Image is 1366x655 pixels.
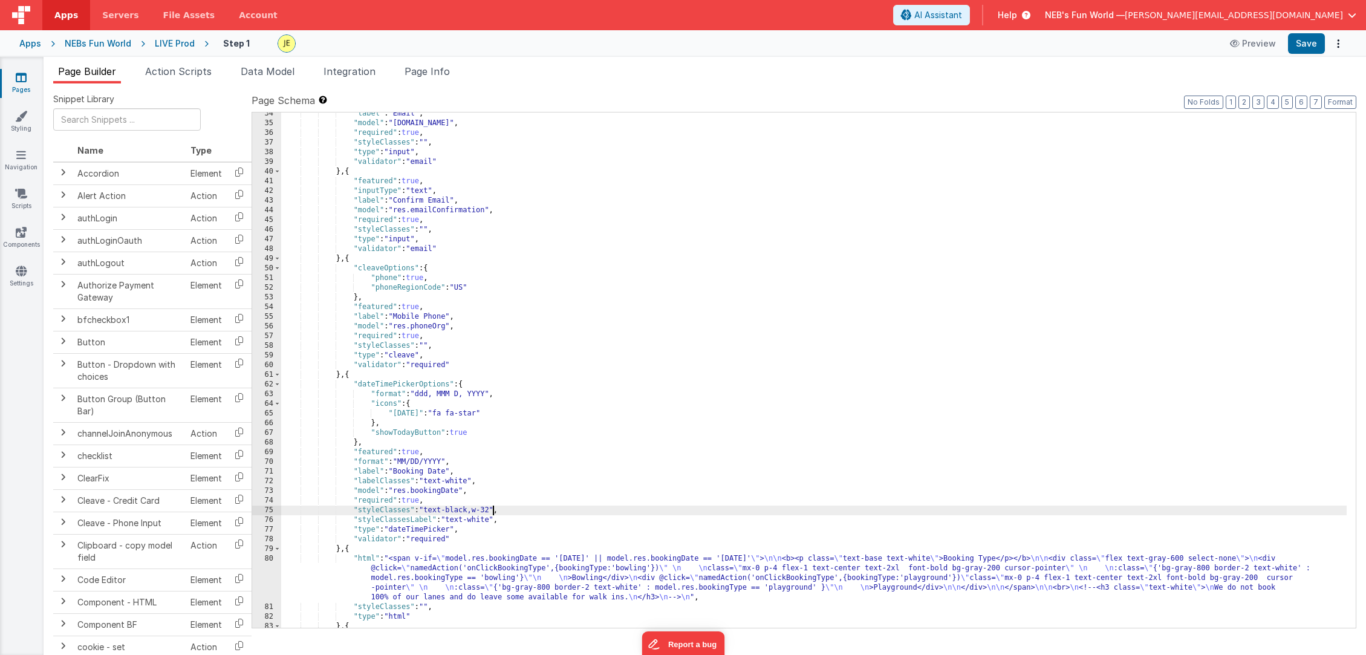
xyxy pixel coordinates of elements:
div: 73 [252,486,281,496]
td: Code Editor [73,569,186,591]
button: Save [1288,33,1325,54]
div: 70 [252,457,281,467]
td: Element [186,162,227,185]
td: Action [186,422,227,445]
div: 40 [252,167,281,177]
td: Authorize Payment Gateway [73,274,186,308]
div: 63 [252,389,281,399]
td: Element [186,489,227,512]
span: Page Schema [252,93,315,108]
div: 59 [252,351,281,360]
button: 4 [1267,96,1279,109]
div: 72 [252,477,281,486]
span: Type [190,145,212,155]
div: 80 [252,554,281,602]
button: No Folds [1184,96,1223,109]
td: Action [186,207,227,229]
span: Action Scripts [145,65,212,77]
button: Format [1324,96,1356,109]
td: Element [186,591,227,613]
button: AI Assistant [893,5,970,25]
span: [PERSON_NAME][EMAIL_ADDRESS][DOMAIN_NAME] [1125,9,1343,21]
div: 35 [252,119,281,128]
button: Preview [1223,34,1283,53]
td: checklist [73,445,186,467]
h4: Step 1 [223,39,250,48]
td: Action [186,252,227,274]
div: 82 [252,612,281,622]
div: 54 [252,302,281,312]
div: 61 [252,370,281,380]
button: 1 [1226,96,1236,109]
div: 34 [252,109,281,119]
td: Component BF [73,613,186,636]
div: 67 [252,428,281,438]
td: Element [186,388,227,422]
td: Action [186,229,227,252]
div: LIVE Prod [155,37,195,50]
td: Element [186,353,227,388]
div: 51 [252,273,281,283]
div: 58 [252,341,281,351]
div: 37 [252,138,281,148]
div: 83 [252,622,281,631]
div: 47 [252,235,281,244]
td: channelJoinAnonymous [73,422,186,445]
td: Element [186,569,227,591]
span: Apps [54,9,78,21]
button: 2 [1238,96,1250,109]
td: authLogout [73,252,186,274]
div: 39 [252,157,281,167]
td: Component - HTML [73,591,186,613]
td: Button - Dropdown with choices [73,353,186,388]
div: 38 [252,148,281,157]
div: 66 [252,419,281,428]
div: 76 [252,515,281,525]
td: Element [186,467,227,489]
div: 78 [252,535,281,544]
div: 50 [252,264,281,273]
div: 69 [252,448,281,457]
span: Servers [102,9,138,21]
div: 42 [252,186,281,196]
div: 55 [252,312,281,322]
td: Element [186,308,227,331]
td: Element [186,613,227,636]
div: 64 [252,399,281,409]
td: Element [186,445,227,467]
td: Button Group (Button Bar) [73,388,186,422]
span: File Assets [163,9,215,21]
div: 43 [252,196,281,206]
div: 68 [252,438,281,448]
td: authLoginOauth [73,229,186,252]
button: 7 [1310,96,1322,109]
td: Element [186,274,227,308]
button: Options [1330,35,1347,52]
div: 56 [252,322,281,331]
div: 60 [252,360,281,370]
span: Integration [324,65,376,77]
span: Name [77,145,103,155]
span: Snippet Library [53,93,114,105]
span: NEB's Fun World — [1045,9,1125,21]
td: Cleave - Credit Card [73,489,186,512]
div: 77 [252,525,281,535]
div: NEBs Fun World [65,37,131,50]
td: Action [186,534,227,569]
td: Alert Action [73,184,186,207]
span: AI Assistant [914,9,962,21]
input: Search Snippets ... [53,108,201,131]
td: ClearFix [73,467,186,489]
div: 48 [252,244,281,254]
div: 62 [252,380,281,389]
td: Element [186,331,227,353]
button: 5 [1281,96,1293,109]
img: 661ea68ad795fbb371558bfe21c7450f [278,35,295,52]
span: Help [998,9,1017,21]
div: 36 [252,128,281,138]
td: Button [73,331,186,353]
div: 44 [252,206,281,215]
td: Clipboard - copy model field [73,534,186,569]
button: 6 [1295,96,1307,109]
div: 74 [252,496,281,506]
